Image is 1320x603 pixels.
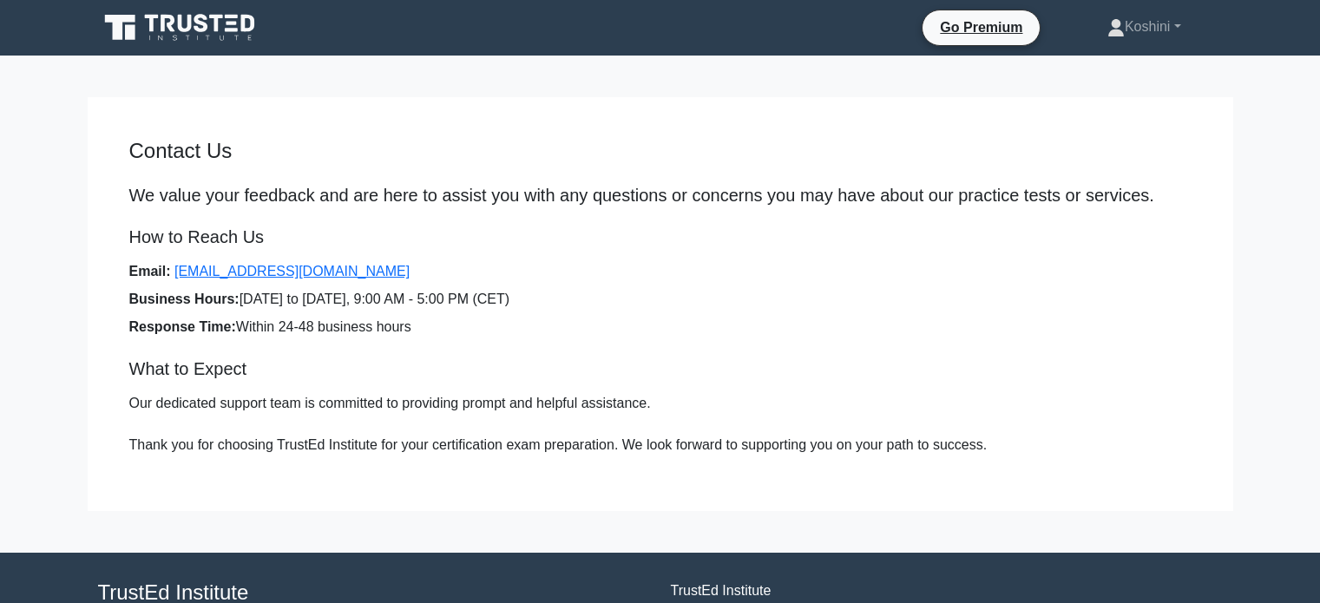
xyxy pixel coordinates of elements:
h5: What to Expect [129,358,1192,379]
a: Koshini [1066,10,1223,44]
a: Go Premium [929,16,1033,38]
p: Our dedicated support team is committed to providing prompt and helpful assistance. [129,393,1192,414]
h4: Contact Us [129,139,1192,164]
strong: Email: [129,264,171,279]
p: Thank you for choosing TrustEd Institute for your certification exam preparation. We look forward... [129,435,1192,456]
h5: How to Reach Us [129,226,1192,247]
p: We value your feedback and are here to assist you with any questions or concerns you may have abo... [129,185,1192,206]
li: [DATE] to [DATE], 9:00 AM - 5:00 PM (CET) [129,289,1192,310]
strong: Business Hours: [129,292,240,306]
a: [EMAIL_ADDRESS][DOMAIN_NAME] [174,264,410,279]
li: Within 24-48 business hours [129,317,1192,338]
strong: Response Time: [129,319,236,334]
